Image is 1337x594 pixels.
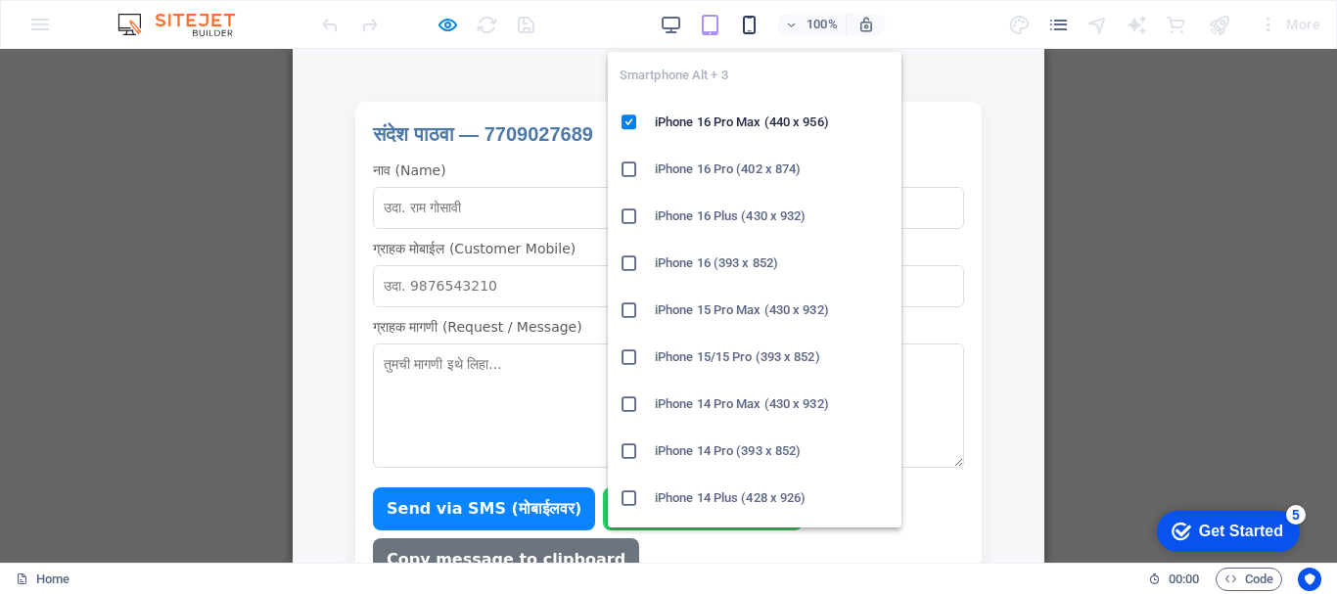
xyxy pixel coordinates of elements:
div: Get Started [58,22,142,39]
button: pages [1047,13,1071,36]
button: Code [1216,568,1282,591]
label: नाव (Name) [80,112,671,180]
div: Get Started 5 items remaining, 0% complete [16,10,159,51]
h6: iPhone 14 Pro (393 x 852) [655,439,890,463]
img: Editor Logo [113,13,259,36]
button: Copy message to clipboard [80,489,346,532]
input: नाव (Name) [80,138,671,180]
i: On resize automatically adjust zoom level to fit chosen device. [857,16,875,33]
button: Send via SMS (मोबाईलवर) [80,438,302,481]
h1: संदेश पाठवा — 7709027689 [80,70,671,100]
textarea: ग्राहक मागणी (Request / Message) [80,295,671,419]
i: Pages (Ctrl+Alt+S) [1047,14,1070,36]
h6: iPhone 14 Plus (428 x 926) [655,486,890,510]
span: 00 00 [1169,568,1199,591]
span: : [1182,571,1185,586]
label: ग्राहक मागणी (Request / Message) [80,268,671,425]
h6: Session time [1148,568,1200,591]
span: Code [1224,568,1273,591]
a: Click to cancel selection. Double-click to open Pages [16,568,69,591]
h6: iPhone 16 Pro Max (440 x 956) [655,111,890,134]
h6: 100% [807,13,838,36]
h6: iPhone 14 Pro Max (430 x 932) [655,392,890,416]
button: Usercentrics [1298,568,1321,591]
h6: iPhone 15/15 Pro (393 x 852) [655,345,890,369]
h6: iPhone 15 Pro Max (430 x 932) [655,298,890,322]
label: ग्राहक मोबाईल (Customer Mobile) [80,190,671,258]
input: ग्राहक मोबाईल (Customer Mobile) [80,216,671,258]
button: 100% [777,13,847,36]
button: Send via WhatsApp [310,438,509,481]
h6: iPhone 16 Pro (402 x 874) [655,158,890,181]
h6: iPhone 16 Plus (430 x 932) [655,205,890,228]
h6: iPhone 16 (393 x 852) [655,251,890,275]
div: 5 [145,4,164,23]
